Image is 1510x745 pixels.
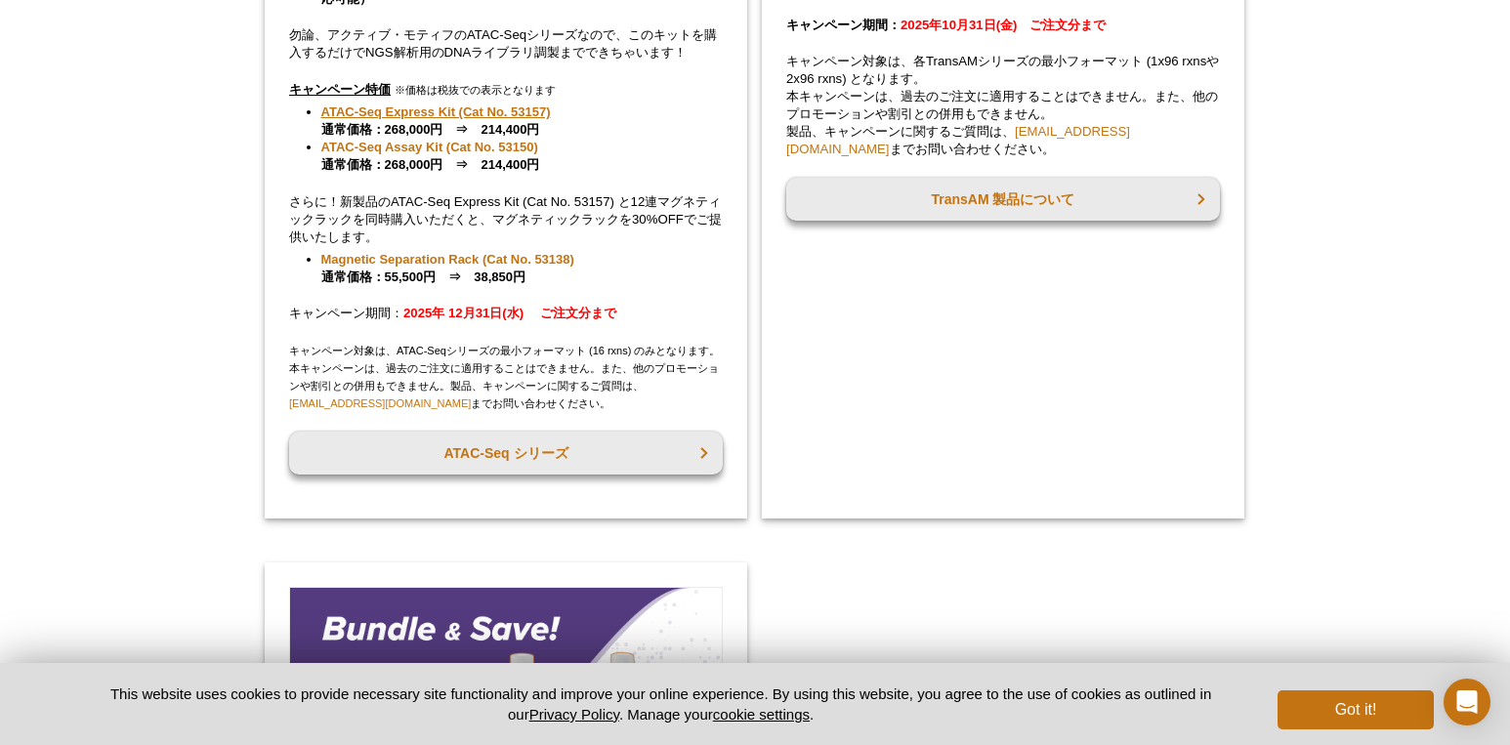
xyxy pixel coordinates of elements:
[289,397,471,409] a: [EMAIL_ADDRESS][DOMAIN_NAME]
[529,706,619,723] a: Privacy Policy
[289,26,723,62] p: 勿論、アクティブ・モティフのATAC-Seqシリーズなので、このキットを購入するだけでNGS解析用のDNAライブラリ調製までできちゃいます！
[321,252,574,284] strong: 通常価格：55,500円 ⇒ 38,850円
[289,305,723,322] p: キャンペーン期間：
[321,140,540,172] strong: 通常価格：268,000円 ⇒ 214,400円
[321,251,574,269] a: Magnetic Separation Rack (Cat No. 53138)
[395,84,556,96] span: ※価格は税抜での表示となります
[403,306,616,320] strong: 2025年 12月31日(水) ご注文分まで
[321,104,551,137] strong: 通常価格：268,000円 ⇒ 214,400円
[786,18,1106,32] strong: キャンペーン期間：
[321,103,551,121] a: ATAC-Seq Express Kit (Cat No. 53157)
[1444,679,1490,725] div: Open Intercom Messenger
[289,193,723,246] p: さらに！新製品のATAC-Seq Express Kit (Cat No. 53157) と12連マグネティックラックを同時購入いただくと、マグネティックラックを30%OFFでご提供いたします。
[713,706,810,723] button: cookie settings
[1278,690,1434,729] button: Got it!
[786,178,1220,221] a: TransAM 製品について
[289,345,720,409] span: キャンペーン対象は、ATAC-Seqシリーズの最小フォーマット (16 rxns) のみとなります。 本キャンペーンは、過去のご注文に適用することはできません。また、他のプロモーションや割引との...
[786,53,1220,158] p: キャンペーン対象は、各TransAMシリーズの最小フォーマット (1x96 rxnsや2x96 rxns) となります。 本キャンペーンは、過去のご注文に適用することはできません。また、他のプロ...
[289,82,391,97] u: キャンペーン特価
[901,18,1106,32] span: 2025年10月31日(金) ご注文分まで
[76,683,1245,724] p: This website uses cookies to provide necessary site functionality and improve your online experie...
[321,139,538,156] a: ATAC-Seq Assay Kit (Cat No. 53150)
[289,432,723,475] a: ATAC-Seq シリーズ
